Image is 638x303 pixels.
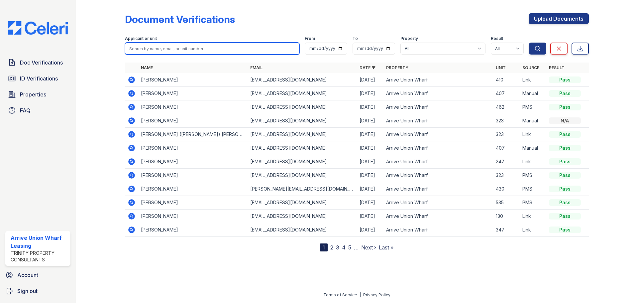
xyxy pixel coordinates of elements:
label: Property [400,36,418,41]
td: [PERSON_NAME] [138,100,248,114]
a: Email [250,65,263,70]
td: [DATE] [357,100,383,114]
div: Pass [549,227,581,233]
a: Account [3,268,73,282]
td: [PERSON_NAME] [138,182,248,196]
td: [EMAIL_ADDRESS][DOMAIN_NAME] [248,210,357,223]
a: Terms of Service [323,292,357,297]
td: Arrive Union Wharf [383,73,493,87]
td: 347 [493,223,520,237]
td: [DATE] [357,141,383,155]
td: Arrive Union Wharf [383,210,493,223]
td: [DATE] [357,169,383,182]
a: Unit [496,65,506,70]
td: 247 [493,155,520,169]
td: [EMAIL_ADDRESS][DOMAIN_NAME] [248,73,357,87]
a: Privacy Policy [363,292,390,297]
td: [DATE] [357,128,383,141]
a: Name [141,65,153,70]
td: Link [520,155,546,169]
span: … [354,243,359,251]
div: Pass [549,213,581,220]
td: [PERSON_NAME] [138,169,248,182]
a: Source [522,65,539,70]
div: Pass [549,90,581,97]
td: Arrive Union Wharf [383,100,493,114]
td: Arrive Union Wharf [383,128,493,141]
td: 323 [493,114,520,128]
td: [EMAIL_ADDRESS][DOMAIN_NAME] [248,114,357,128]
td: [EMAIL_ADDRESS][DOMAIN_NAME] [248,128,357,141]
td: [EMAIL_ADDRESS][DOMAIN_NAME] [248,141,357,155]
td: [DATE] [357,114,383,128]
label: From [305,36,315,41]
td: 130 [493,210,520,223]
div: N/A [549,117,581,124]
td: 407 [493,87,520,100]
a: Property [386,65,408,70]
td: Arrive Union Wharf [383,141,493,155]
td: Manual [520,114,546,128]
span: Account [17,271,38,279]
td: 430 [493,182,520,196]
td: Arrive Union Wharf [383,169,493,182]
div: Pass [549,76,581,83]
a: Properties [5,88,70,101]
td: 410 [493,73,520,87]
td: [EMAIL_ADDRESS][DOMAIN_NAME] [248,169,357,182]
div: Pass [549,104,581,110]
div: Pass [549,145,581,151]
td: [PERSON_NAME] [138,141,248,155]
td: [PERSON_NAME][EMAIL_ADDRESS][DOMAIN_NAME] [248,182,357,196]
img: CE_Logo_Blue-a8612792a0a2168367f1c8372b55b34899dd931a85d93a1a3d3e32e68fde9ad4.png [3,21,73,35]
a: Upload Documents [529,13,589,24]
a: Doc Verifications [5,56,70,69]
td: [DATE] [357,210,383,223]
td: [EMAIL_ADDRESS][DOMAIN_NAME] [248,100,357,114]
td: Arrive Union Wharf [383,155,493,169]
span: Doc Verifications [20,59,63,67]
td: [PERSON_NAME] [138,114,248,128]
td: [PERSON_NAME] [138,223,248,237]
td: Link [520,128,546,141]
td: Arrive Union Wharf [383,196,493,210]
label: Result [491,36,503,41]
td: PMS [520,182,546,196]
td: [DATE] [357,155,383,169]
td: Link [520,210,546,223]
td: [EMAIL_ADDRESS][DOMAIN_NAME] [248,196,357,210]
td: Arrive Union Wharf [383,223,493,237]
td: Link [520,223,546,237]
a: 3 [336,244,339,251]
td: PMS [520,196,546,210]
span: FAQ [20,106,31,114]
label: Applicant or unit [125,36,157,41]
td: Link [520,73,546,87]
td: [EMAIL_ADDRESS][DOMAIN_NAME] [248,155,357,169]
a: 4 [342,244,346,251]
td: [DATE] [357,73,383,87]
td: Arrive Union Wharf [383,87,493,100]
a: Last » [379,244,393,251]
div: Pass [549,172,581,179]
td: 323 [493,169,520,182]
td: [EMAIL_ADDRESS][DOMAIN_NAME] [248,87,357,100]
div: | [360,292,361,297]
input: Search by name, email, or unit number [125,43,299,55]
a: Sign out [3,284,73,298]
div: Trinity Property Consultants [11,250,68,263]
span: Properties [20,90,46,98]
a: FAQ [5,104,70,117]
td: [DATE] [357,182,383,196]
div: 1 [320,243,328,251]
a: Next › [361,244,376,251]
div: Pass [549,199,581,206]
span: ID Verifications [20,75,58,82]
td: 407 [493,141,520,155]
td: [PERSON_NAME] [138,155,248,169]
div: Document Verifications [125,13,235,25]
span: Sign out [17,287,38,295]
td: [PERSON_NAME] ([PERSON_NAME]) [PERSON_NAME] [138,128,248,141]
div: Pass [549,131,581,138]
